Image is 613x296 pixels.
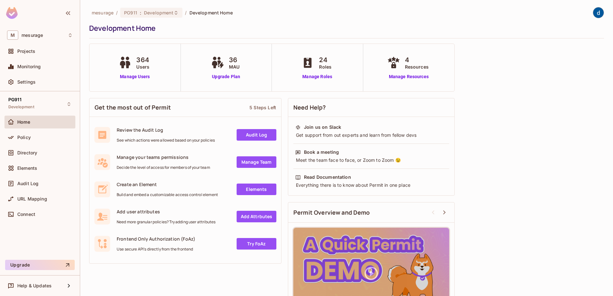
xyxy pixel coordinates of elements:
[95,103,171,111] span: Get the most out of Permit
[319,55,332,65] span: 24
[300,73,335,80] a: Manage Roles
[295,182,447,188] div: Everything there is to know about Permit in one place
[405,55,429,65] span: 4
[6,7,18,19] img: SReyMgAAAABJRU5ErkJggg==
[229,55,239,65] span: 36
[117,219,215,225] span: Need more granular policies? Try adding user attributes
[295,132,447,138] div: Get support from out experts and learn from fellow devs
[124,10,137,16] span: PG911
[117,247,195,252] span: Use secure API's directly from the frontend
[304,149,339,155] div: Book a meeting
[593,7,604,18] img: dev 911gcl
[17,150,37,155] span: Directory
[17,79,36,85] span: Settings
[405,63,429,70] span: Resources
[5,260,75,270] button: Upgrade
[117,154,210,160] span: Manage your teams permissions
[17,283,52,288] span: Help & Updates
[237,129,276,141] a: Audit Log
[117,138,215,143] span: See which actions were allowed based on your policies
[293,209,370,217] span: Permit Overview and Demo
[249,104,276,111] div: 5 Steps Left
[92,10,113,16] span: the active workspace
[17,119,30,125] span: Home
[295,157,447,163] div: Meet the team face to face, or Zoom to Zoom 😉
[304,174,351,180] div: Read Documentation
[8,104,34,110] span: Development
[17,49,35,54] span: Projects
[17,135,31,140] span: Policy
[117,209,215,215] span: Add user attributes
[117,73,153,80] a: Manage Users
[136,63,149,70] span: Users
[185,10,187,16] li: /
[237,211,276,222] a: Add Attrbutes
[293,103,326,111] span: Need Help?
[21,33,43,38] span: Workspace: mesurage
[319,63,332,70] span: Roles
[117,181,218,187] span: Create an Element
[116,10,118,16] li: /
[8,97,21,102] span: PG911
[237,184,276,195] a: Elements
[7,30,18,40] span: M
[117,236,195,242] span: Frontend Only Authorization (FoAz)
[304,124,341,130] div: Join us on Slack
[17,181,38,186] span: Audit Log
[117,165,210,170] span: Decide the level of access for members of your team
[17,212,35,217] span: Connect
[210,73,243,80] a: Upgrade Plan
[144,10,173,16] span: Development
[17,166,37,171] span: Elements
[117,192,218,197] span: Build and embed a customizable access control element
[237,156,276,168] a: Manage Team
[89,23,601,33] div: Development Home
[189,10,233,16] span: Development Home
[237,238,276,250] a: Try FoAz
[117,127,215,133] span: Review the Audit Log
[139,10,142,15] span: :
[136,55,149,65] span: 364
[386,73,432,80] a: Manage Resources
[17,196,47,201] span: URL Mapping
[229,63,239,70] span: MAU
[17,64,41,69] span: Monitoring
